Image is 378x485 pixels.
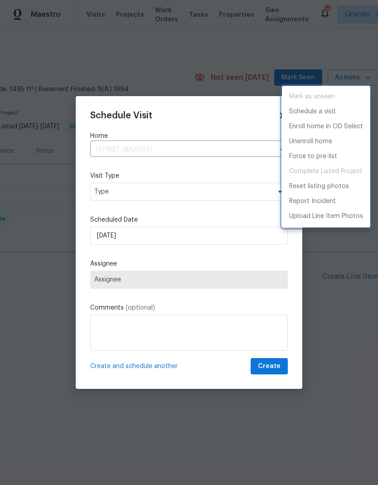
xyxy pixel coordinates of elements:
span: Project is already completed [282,164,370,179]
p: Enroll home in OD Select [289,122,363,131]
p: Report Incident [289,197,336,206]
p: Schedule a visit [289,107,336,116]
p: Unenroll home [289,137,332,146]
p: Force to pre-list [289,152,337,161]
p: Reset listing photos [289,182,349,191]
p: Upload Line Item Photos [289,212,363,221]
